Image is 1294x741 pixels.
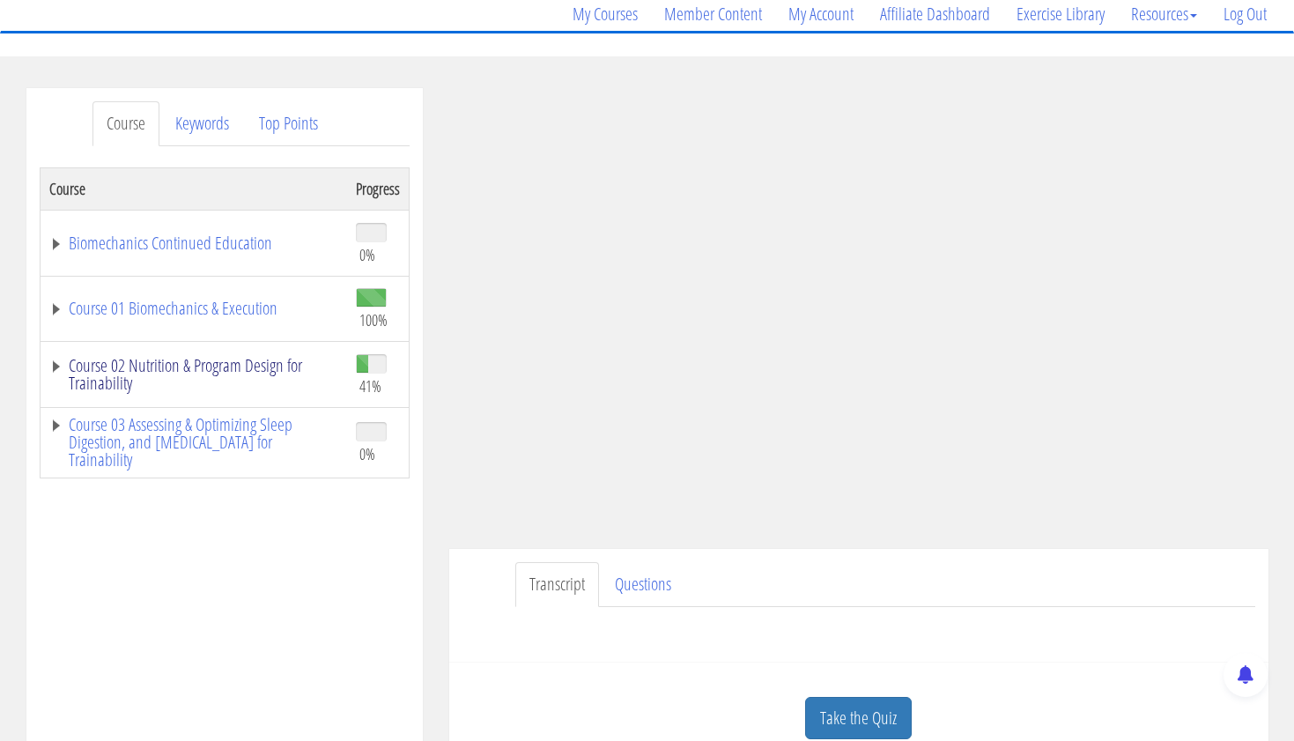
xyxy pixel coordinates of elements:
[245,101,332,146] a: Top Points
[805,697,912,740] a: Take the Quiz
[49,234,338,252] a: Biomechanics Continued Education
[359,245,375,264] span: 0%
[601,562,685,607] a: Questions
[161,101,243,146] a: Keywords
[347,167,410,210] th: Progress
[49,300,338,317] a: Course 01 Biomechanics & Execution
[40,167,347,210] th: Course
[515,562,599,607] a: Transcript
[49,357,338,392] a: Course 02 Nutrition & Program Design for Trainability
[49,416,338,469] a: Course 03 Assessing & Optimizing Sleep Digestion, and [MEDICAL_DATA] for Trainability
[92,101,159,146] a: Course
[359,444,375,463] span: 0%
[359,310,388,330] span: 100%
[359,376,381,396] span: 41%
